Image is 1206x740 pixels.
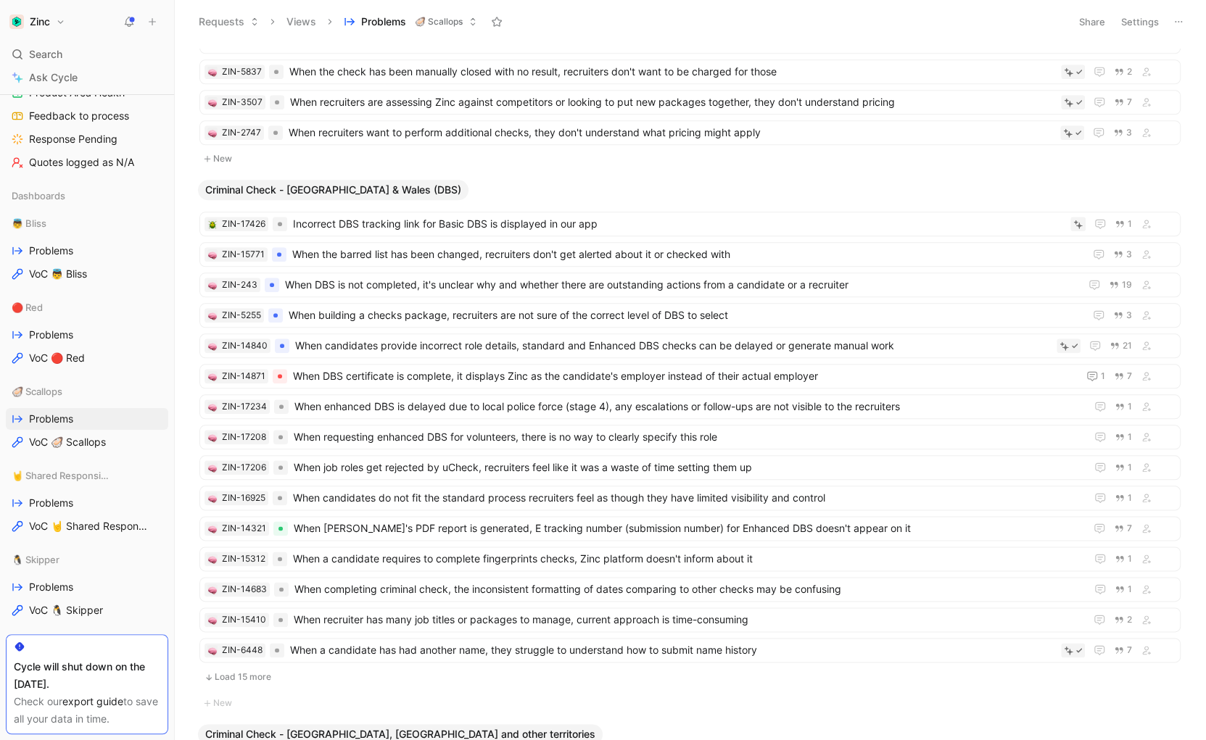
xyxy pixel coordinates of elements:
a: 🧠ZIN-5255When building a checks package, recruiters are not sure of the correct level of DBS to s... [199,303,1181,328]
div: 🧠 [207,280,218,290]
div: 🪲 [207,219,218,229]
a: VoC 🦪 Scallops [6,431,168,453]
button: 7 [1111,94,1135,110]
a: 🧠ZIN-6448When a candidate has had another name, they struggle to understand how to submit name hi... [199,638,1181,662]
div: 🤘 Shared ResponsibilityProblemsVoC 🤘 Shared Responsibility [6,465,168,537]
button: 2 [1111,612,1135,628]
div: Dashboards [6,185,168,211]
span: Problems [29,328,73,342]
a: Problems [6,324,168,346]
span: 2 [1127,615,1132,624]
a: Problems [6,240,168,262]
button: Settings [1115,12,1165,32]
button: 🧠 [207,128,218,138]
div: Check our to save all your data in time. [14,693,160,728]
span: When a candidate has had another name, they struggle to understand how to submit name history [290,641,1055,659]
span: VoC 🤘 Shared Responsibility [29,519,150,533]
h1: Zinc [30,15,50,28]
div: 🦸 Tech Ops [6,633,168,654]
span: Feedback to process [29,109,129,123]
span: 🐧 Skipper [12,552,59,567]
span: Quotes logged as N/A [29,155,134,170]
button: 🧠 [207,402,218,412]
span: 1 [1128,494,1132,502]
button: Problems🦪 Scallops [337,11,484,33]
a: Response Pending [6,128,168,150]
span: Problems [29,244,73,258]
a: 🧠ZIN-16925When candidates do not fit the standard process recruiters feel as though they have lim... [199,486,1181,510]
span: 7 [1127,98,1132,107]
button: 1 [1112,490,1135,506]
a: 🧠ZIN-15410When recruiter has many job titles or packages to manage, current approach is time-cons... [199,607,1181,632]
button: 1 [1112,581,1135,597]
button: 🧠 [207,554,218,564]
div: 🧠 [207,584,218,594]
span: 1 [1128,554,1132,563]
span: Search [29,46,62,63]
div: 🔴 Red [6,296,168,318]
img: 🧠 [208,99,217,107]
button: 19 [1106,277,1135,293]
button: 21 [1107,338,1135,354]
span: 1 [1128,220,1132,228]
div: ZIN-14871 [222,369,265,383]
a: 🧠ZIN-5837When the check has been manually closed with no result, recruiters don't want to be char... [199,59,1181,84]
button: 🧠 [207,310,218,320]
a: 🧠ZIN-14840When candidates provide incorrect role details, standard and Enhanced DBS checks can be... [199,333,1181,358]
div: ZIN-6448 [222,643,263,657]
div: 🤘 Shared Responsibility [6,465,168,486]
img: 🧠 [208,494,217,503]
div: 🧠 [207,523,218,533]
div: ZIN-14840 [222,338,268,353]
a: 🧠ZIN-2747When recruiters want to perform additional checks, they don't understand what pricing mi... [199,120,1181,145]
button: Views [280,11,323,33]
button: 1 [1083,367,1108,385]
img: 🪲 [208,220,217,229]
div: 🧠 [207,645,218,655]
div: ZIN-15771 [222,247,265,262]
a: 🧠ZIN-15312When a candidate requires to complete fingerprints checks, Zinc platform doesn't inform... [199,546,1181,571]
button: 1 [1112,460,1135,475]
a: 🧠ZIN-17206When job roles get rejected by uCheck, recruiters feel like it was a waste of time sett... [199,455,1181,480]
span: 👼 Bliss [12,216,46,230]
div: ZIN-5837 [222,65,262,79]
a: Problems [6,492,168,514]
button: 7 [1111,642,1135,658]
span: VoC 🔴 Red [29,351,85,365]
img: 🧠 [208,312,217,320]
button: 2 [1111,64,1135,80]
span: When recruiters are assessing Zinc against competitors or looking to put new packages together, t... [290,93,1055,111]
img: 🧠 [208,403,217,412]
span: When DBS is not completed, it's unclear why and whether there are outstanding actions from a cand... [285,276,1074,294]
img: 🧠 [208,616,217,625]
span: When [PERSON_NAME]'s PDF report is generated, E tracking number (submission number) for Enhanced ... [294,520,1079,537]
span: Criminal Check - [GEOGRAPHIC_DATA] & Wales (DBS) [205,183,461,197]
img: 🧠 [208,525,217,533]
img: 🧠 [208,555,217,564]
button: Share [1073,12,1112,32]
span: When enhanced DBS is delayed due to local police force (stage 4), any escalations or follow-ups a... [294,398,1080,415]
button: 🧠 [207,615,218,625]
button: Requests [192,11,265,33]
span: 19 [1122,280,1132,289]
a: 🧠ZIN-14871When DBS certificate is complete, it displays Zinc as the candidate's employer instead ... [199,364,1181,388]
button: 1 [1112,399,1135,415]
div: ZIN-17206 [222,460,266,475]
button: 🧠 [207,493,218,503]
button: 7 [1111,520,1135,536]
button: 🧠 [207,249,218,259]
div: 🦪 Scallops [6,381,168,402]
button: New [198,150,1182,167]
button: Criminal Check - [GEOGRAPHIC_DATA] & Wales (DBS) [198,180,468,200]
span: When job roles get rejected by uCheck, recruiters feel like it was a waste of time setting them up [294,459,1080,476]
a: Ask Cycle [6,67,168,88]
span: 1 [1128,433,1132,441]
div: ZIN-243 [222,278,257,292]
button: 🧠 [207,371,218,381]
a: Quotes logged as N/A [6,151,168,173]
